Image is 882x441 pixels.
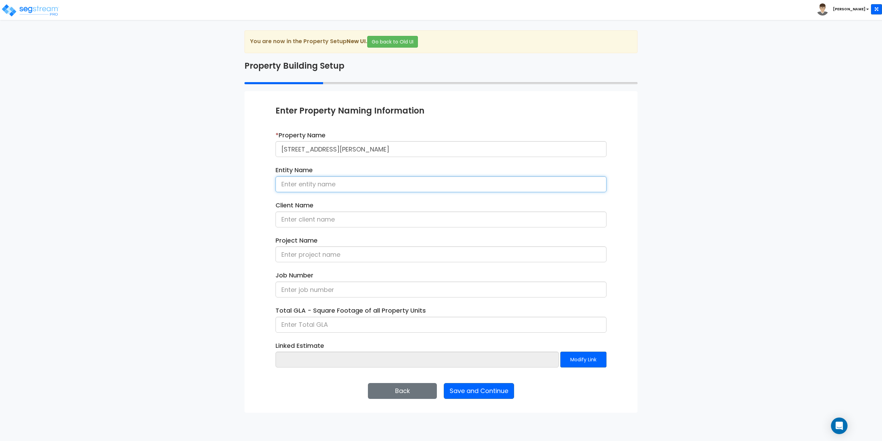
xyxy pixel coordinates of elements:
[367,36,418,48] button: Go back to Old UI
[444,383,514,399] button: Save and Continue
[275,176,607,192] input: Enter entity name
[275,141,607,157] input: Enter property name
[275,246,607,262] input: Enter project name
[275,317,607,333] input: Enter Total GLA
[275,341,324,350] label: Linked Estimate
[347,37,366,45] strong: New UI
[1,3,60,17] img: logo_pro_r.png
[833,7,865,12] b: [PERSON_NAME]
[239,60,643,72] div: Property Building Setup
[560,352,607,367] button: Modify Link
[275,166,313,175] label: Entity Name
[244,30,638,53] div: You are now in the Property Setup .
[275,306,426,315] label: Total GLA - Square Footage of all Property Units
[275,212,607,227] input: Enter client name
[831,418,848,434] div: Open Intercom Messenger
[275,201,313,210] label: Client Name
[275,282,607,297] input: Enter job number
[275,271,313,280] label: Job Number
[275,131,325,140] label: Property Name
[816,3,829,16] img: avatar.png
[275,105,607,117] div: Enter Property Naming Information
[368,383,437,399] button: Back
[275,236,318,245] label: Project Name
